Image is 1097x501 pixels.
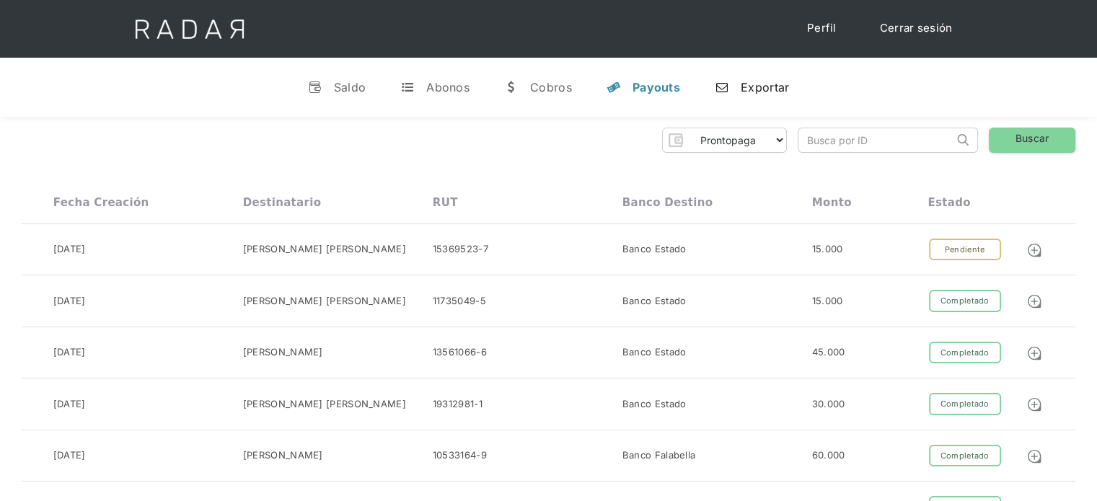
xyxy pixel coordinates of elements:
[433,397,483,412] div: 19312981-1
[243,345,323,360] div: [PERSON_NAME]
[812,345,845,360] div: 45.000
[622,242,687,257] div: Banco Estado
[622,294,687,309] div: Banco Estado
[622,397,687,412] div: Banco Estado
[715,80,729,94] div: n
[53,196,149,209] div: Fecha creación
[504,80,519,94] div: w
[989,128,1075,153] a: Buscar
[400,80,415,94] div: t
[1026,293,1042,309] img: Detalle
[1026,345,1042,361] img: Detalle
[662,128,787,153] form: Form
[633,80,680,94] div: Payouts
[1026,396,1042,412] img: Detalle
[622,448,696,463] div: Banco Falabella
[1026,242,1042,258] img: Detalle
[433,345,487,360] div: 13561066-6
[1026,448,1042,464] img: Detalle
[812,196,852,209] div: Monto
[607,80,621,94] div: y
[929,445,1001,467] div: Completado
[243,448,323,463] div: [PERSON_NAME]
[53,345,86,360] div: [DATE]
[928,196,970,209] div: Estado
[622,196,713,209] div: Banco destino
[741,80,789,94] div: Exportar
[865,14,967,43] a: Cerrar sesión
[433,448,487,463] div: 10533164-9
[426,80,470,94] div: Abonos
[243,242,406,257] div: [PERSON_NAME] [PERSON_NAME]
[929,393,1001,415] div: Completado
[622,345,687,360] div: Banco Estado
[308,80,322,94] div: v
[433,196,458,209] div: RUT
[53,242,86,257] div: [DATE]
[798,128,953,152] input: Busca por ID
[243,196,321,209] div: Destinatario
[812,397,845,412] div: 30.000
[929,342,1001,364] div: Completado
[433,294,486,309] div: 11735049-5
[812,448,845,463] div: 60.000
[929,239,1001,261] div: Pendiente
[433,242,488,257] div: 15369523-7
[929,290,1001,312] div: Completado
[53,448,86,463] div: [DATE]
[334,80,366,94] div: Saldo
[530,80,572,94] div: Cobros
[812,294,843,309] div: 15.000
[243,294,406,309] div: [PERSON_NAME] [PERSON_NAME]
[243,397,406,412] div: [PERSON_NAME] [PERSON_NAME]
[812,242,843,257] div: 15.000
[53,397,86,412] div: [DATE]
[793,14,851,43] a: Perfil
[53,294,86,309] div: [DATE]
